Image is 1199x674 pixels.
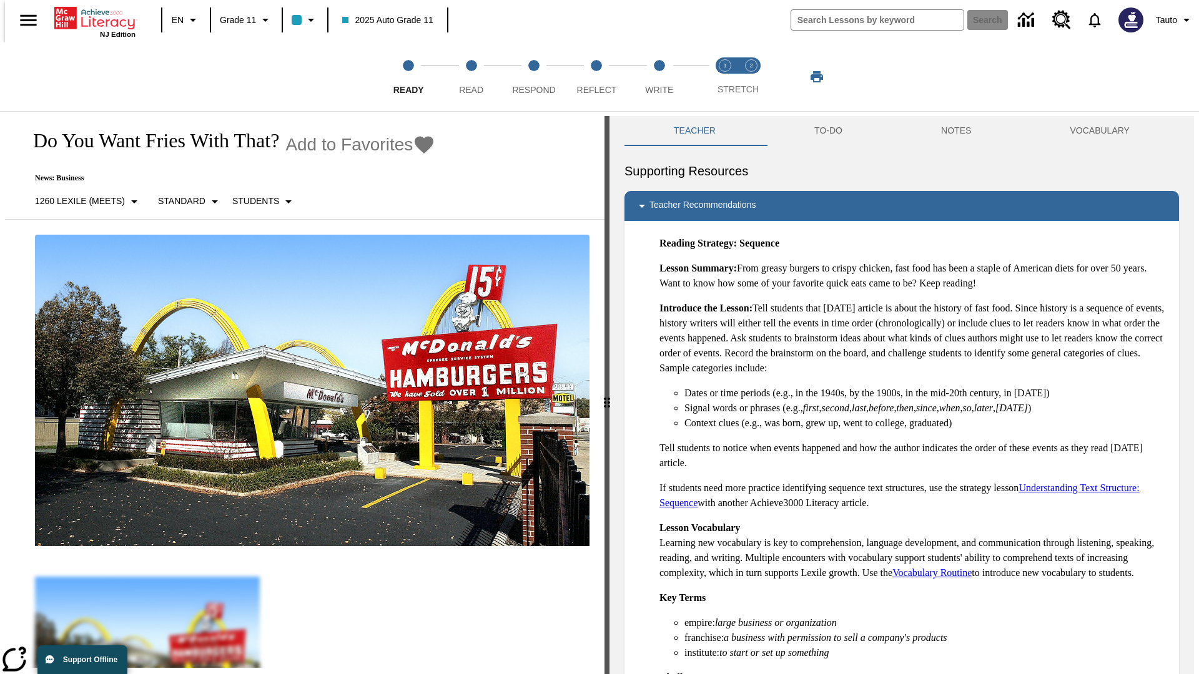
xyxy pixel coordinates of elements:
input: search field [791,10,964,30]
a: Vocabulary Routine [892,567,972,578]
button: Class color is light blue. Change class color [287,9,323,31]
div: Teacher Recommendations [624,191,1179,221]
strong: Lesson Summary: [659,263,737,273]
span: STRETCH [718,84,759,94]
span: Ready [393,85,424,95]
p: Students [232,195,279,208]
span: Read [459,85,483,95]
p: Teacher Recommendations [649,198,756,213]
strong: Key Terms [659,592,706,603]
div: Home [54,4,136,38]
a: Notifications [1078,4,1111,36]
button: Open side menu [10,2,47,39]
li: franchise: [684,630,1169,645]
button: Support Offline [37,645,127,674]
p: News: Business [20,173,435,183]
button: VOCABULARY [1020,116,1179,146]
span: Grade 11 [220,14,256,27]
li: Signal words or phrases (e.g., , , , , , , , , , ) [684,401,1169,416]
button: Reflect step 4 of 5 [560,42,633,111]
h1: Do You Want Fries With That? [20,129,279,152]
strong: Reading Strategy: [659,238,737,248]
strong: Introduce the Lesson: [659,303,752,313]
li: institute: [684,645,1169,660]
li: empire: [684,615,1169,630]
span: Respond [512,85,555,95]
em: first [803,403,819,413]
em: large business or organization [715,617,837,628]
button: NOTES [892,116,1020,146]
button: Select Student [227,190,301,213]
em: to start or set up something [719,647,829,658]
p: Learning new vocabulary is key to comprehension, language development, and communication through ... [659,520,1169,580]
button: Print [797,66,837,88]
button: Add to Favorites - Do You Want Fries With That? [285,134,435,155]
img: Avatar [1118,7,1143,32]
button: Stretch Read step 1 of 2 [707,42,743,111]
button: Select Lexile, 1260 Lexile (Meets) [30,190,147,213]
span: NJ Edition [100,31,136,38]
button: Ready step 1 of 5 [372,42,445,111]
li: Dates or time periods (e.g., in the 1940s, by the 1900s, in the mid-20th century, in [DATE]) [684,386,1169,401]
p: Tell students to notice when events happened and how the author indicates the order of these even... [659,441,1169,471]
div: Instructional Panel Tabs [624,116,1179,146]
p: 1260 Lexile (Meets) [35,195,125,208]
em: second [822,403,849,413]
em: so [963,403,972,413]
text: 2 [749,62,752,69]
em: when [939,403,960,413]
span: Write [645,85,673,95]
button: Stretch Respond step 2 of 2 [733,42,769,111]
li: Context clues (e.g., was born, grew up, went to college, graduated) [684,416,1169,431]
div: activity [609,116,1194,674]
text: 1 [723,62,726,69]
em: since [916,403,937,413]
em: [DATE] [995,403,1028,413]
button: Grade: Grade 11, Select a grade [215,9,278,31]
span: Tauto [1156,14,1177,27]
em: a business with permission to sell a company's products [724,632,947,643]
button: Write step 5 of 5 [623,42,696,111]
span: Add to Favorites [285,135,413,155]
p: From greasy burgers to crispy chicken, fast food has been a staple of American diets for over 50 ... [659,261,1169,291]
img: One of the first McDonald's stores, with the iconic red sign and golden arches. [35,235,590,547]
span: EN [172,14,184,27]
button: Respond step 3 of 5 [498,42,570,111]
div: Press Enter or Spacebar and then press right and left arrow keys to move the slider [604,116,609,674]
a: Data Center [1010,3,1045,37]
a: Resource Center, Will open in new tab [1045,3,1078,37]
div: reading [5,116,604,668]
em: last [852,403,866,413]
button: Teacher [624,116,765,146]
span: Support Offline [63,655,117,664]
em: later [974,403,993,413]
h6: Supporting Resources [624,161,1179,181]
button: Read step 2 of 5 [435,42,507,111]
p: Tell students that [DATE] article is about the history of fast food. Since history is a sequence ... [659,301,1169,376]
button: Scaffolds, Standard [153,190,227,213]
strong: Lesson Vocabulary [659,522,740,533]
button: Select a new avatar [1111,4,1151,36]
button: Profile/Settings [1151,9,1199,31]
span: 2025 Auto Grade 11 [342,14,433,27]
button: TO-DO [765,116,892,146]
em: then [896,403,914,413]
p: Standard [158,195,205,208]
em: before [869,403,894,413]
p: If students need more practice identifying sequence text structures, use the strategy lesson with... [659,481,1169,510]
a: Understanding Text Structure: Sequence [659,482,1140,508]
button: Language: EN, Select a language [166,9,206,31]
span: Reflect [577,85,617,95]
strong: Sequence [739,238,779,248]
